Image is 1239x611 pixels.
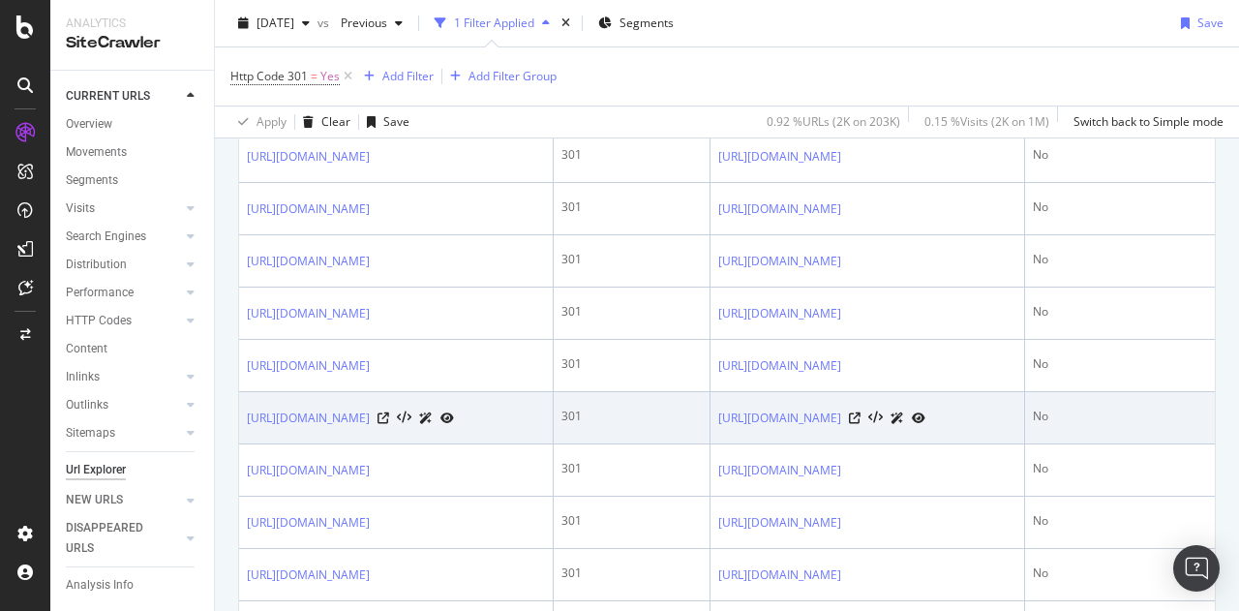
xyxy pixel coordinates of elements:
a: Sitemaps [66,423,181,443]
a: [URL][DOMAIN_NAME] [718,199,841,219]
div: DISAPPEARED URLS [66,518,164,559]
div: Performance [66,283,134,303]
a: AI Url Details [891,408,904,428]
a: [URL][DOMAIN_NAME] [718,565,841,585]
span: 2025 Aug. 31st [257,15,294,31]
a: [URL][DOMAIN_NAME] [718,461,841,480]
a: Inlinks [66,367,181,387]
a: Search Engines [66,227,181,247]
div: Sitemaps [66,423,115,443]
a: HTTP Codes [66,311,181,331]
span: Yes [320,63,340,90]
a: [URL][DOMAIN_NAME] [247,565,370,585]
a: Overview [66,114,200,135]
a: [URL][DOMAIN_NAME] [247,513,370,533]
span: Segments [619,15,674,31]
a: [URL][DOMAIN_NAME] [718,513,841,533]
div: 301 [561,199,702,216]
div: No [1033,355,1234,373]
div: No [1033,460,1234,477]
a: [URL][DOMAIN_NAME] [718,147,841,167]
button: Add Filter Group [442,65,557,88]
div: Save [1197,15,1224,31]
div: SiteCrawler [66,32,198,54]
div: HTTP Codes [66,311,132,331]
div: CURRENT URLS [66,86,150,107]
a: [URL][DOMAIN_NAME] [247,304,370,323]
button: Save [359,107,409,137]
div: 1 Filter Applied [454,15,534,31]
a: Visit Online Page [378,412,389,424]
span: Http Code 301 [230,68,308,84]
a: [URL][DOMAIN_NAME] [718,409,841,428]
button: [DATE] [230,8,317,39]
a: [URL][DOMAIN_NAME] [718,252,841,271]
div: No [1033,251,1234,268]
div: Search Engines [66,227,146,247]
div: Overview [66,114,112,135]
a: Distribution [66,255,181,275]
a: Segments [66,170,200,191]
div: Outlinks [66,395,108,415]
button: Previous [333,8,410,39]
span: Previous [333,15,387,31]
span: vs [317,15,333,31]
button: View HTML Source [397,412,411,425]
a: [URL][DOMAIN_NAME] [247,252,370,271]
div: Distribution [66,255,127,275]
button: Add Filter [356,65,434,88]
div: Analysis Info [66,575,134,596]
a: CURRENT URLS [66,86,181,107]
a: Content [66,339,200,359]
a: [URL][DOMAIN_NAME] [247,461,370,480]
a: AI Url Details [419,408,433,428]
div: Apply [257,113,287,130]
button: Clear [295,107,350,137]
div: Content [66,339,107,359]
div: 301 [561,408,702,425]
div: 301 [561,251,702,268]
div: No [1033,146,1234,164]
span: = [311,68,317,84]
div: 301 [561,146,702,164]
div: 301 [561,565,702,582]
a: [URL][DOMAIN_NAME] [718,304,841,323]
a: [URL][DOMAIN_NAME] [247,147,370,167]
div: 0.92 % URLs ( 2K on 203K ) [767,113,900,130]
div: No [1033,303,1234,321]
div: Segments [66,170,118,191]
div: Analytics [66,15,198,32]
div: Open Intercom Messenger [1173,545,1220,592]
div: Clear [321,113,350,130]
div: No [1033,408,1234,425]
a: Analysis Info [66,575,200,596]
div: Movements [66,142,127,163]
div: 301 [561,512,702,530]
div: times [558,14,574,33]
div: No [1033,565,1234,582]
a: Url Explorer [66,460,200,480]
div: Url Explorer [66,460,126,480]
div: Add Filter [382,68,434,84]
div: 301 [561,460,702,477]
button: Apply [230,107,287,137]
div: Switch back to Simple mode [1073,113,1224,130]
div: No [1033,512,1234,530]
a: Outlinks [66,395,181,415]
a: Movements [66,142,200,163]
div: No [1033,199,1234,216]
a: URL Inspection [912,408,925,428]
a: URL Inspection [440,408,454,428]
div: 301 [561,355,702,373]
button: View HTML Source [868,412,883,425]
a: [URL][DOMAIN_NAME] [247,409,370,428]
a: [URL][DOMAIN_NAME] [247,356,370,376]
div: Visits [66,199,95,219]
a: NEW URLS [66,490,181,510]
div: NEW URLS [66,490,123,510]
a: [URL][DOMAIN_NAME] [718,356,841,376]
div: Add Filter Group [468,68,557,84]
a: Visits [66,199,181,219]
a: Performance [66,283,181,303]
button: Save [1173,8,1224,39]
